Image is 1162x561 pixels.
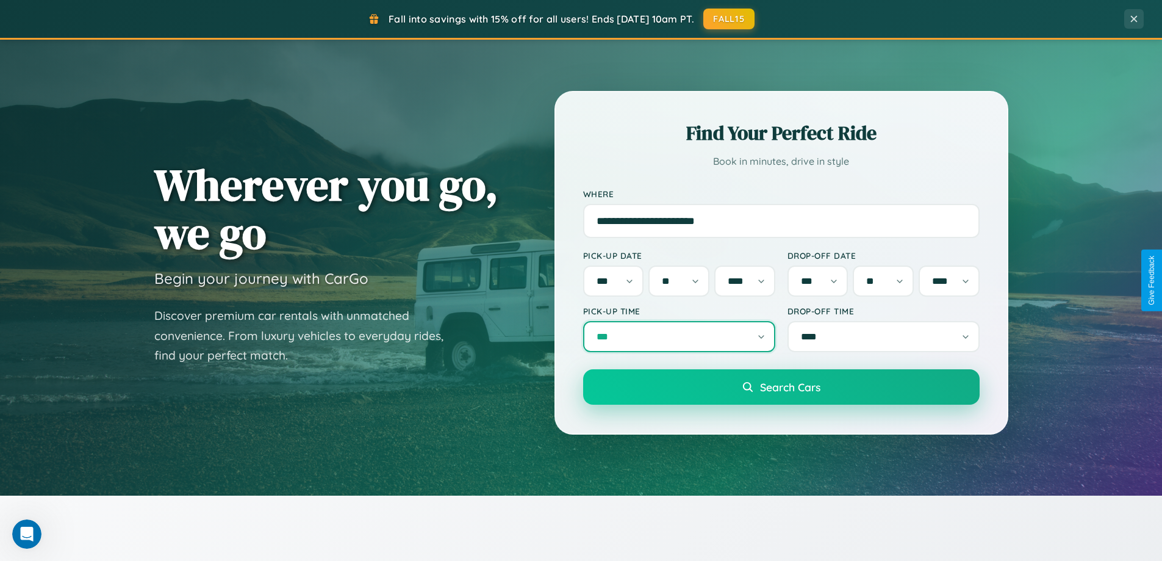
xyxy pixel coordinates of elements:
h2: Find Your Perfect Ride [583,120,980,147]
label: Drop-off Time [787,306,980,316]
div: Give Feedback [1147,256,1156,305]
span: Fall into savings with 15% off for all users! Ends [DATE] 10am PT. [389,13,694,25]
p: Discover premium car rentals with unmatched convenience. From luxury vehicles to everyday rides, ... [154,306,459,366]
h3: Begin your journey with CarGo [154,269,368,288]
button: FALL15 [703,9,755,29]
h1: Wherever you go, we go [154,161,498,257]
label: Pick-up Date [583,250,775,261]
label: Drop-off Date [787,250,980,261]
p: Book in minutes, drive in style [583,153,980,170]
iframe: Intercom live chat [12,519,41,549]
button: Search Cars [583,369,980,405]
label: Pick-up Time [583,306,775,316]
span: Search Cars [760,380,820,394]
label: Where [583,189,980,199]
